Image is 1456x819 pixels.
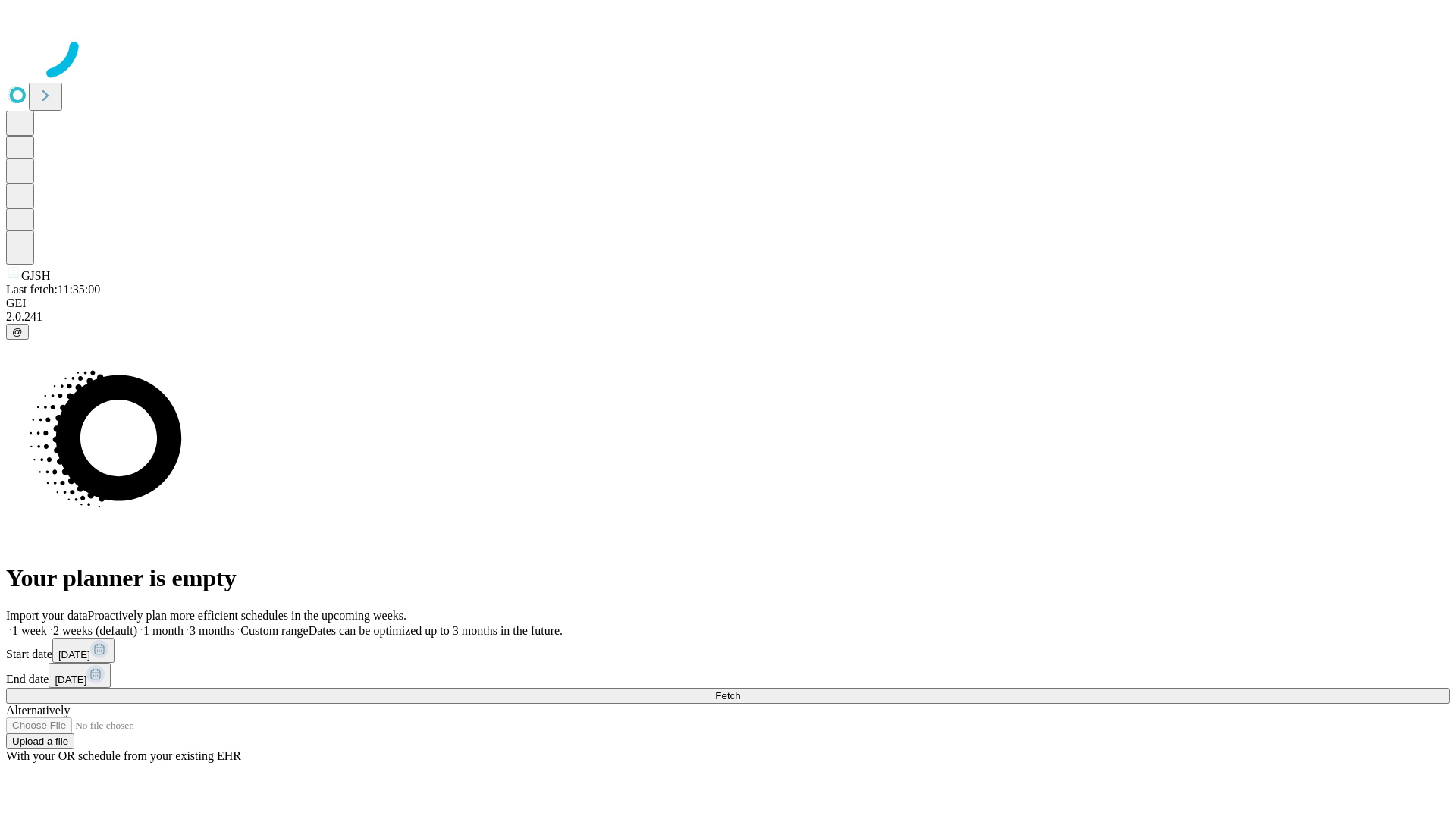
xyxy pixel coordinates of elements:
[6,663,1450,688] div: End date
[6,733,74,749] button: Upload a file
[715,690,740,701] span: Fetch
[309,624,563,637] span: Dates can be optimized up to 3 months in the future.
[6,688,1450,704] button: Fetch
[12,326,23,337] span: @
[6,297,1450,310] div: GEI
[12,624,47,637] span: 1 week
[49,663,111,688] button: [DATE]
[88,609,406,622] span: Proactively plan more efficient schedules in the upcoming weeks.
[52,638,115,663] button: [DATE]
[6,704,70,717] span: Alternatively
[6,564,1450,592] h1: Your planner is empty
[190,624,234,637] span: 3 months
[6,310,1450,324] div: 2.0.241
[6,609,88,622] span: Import your data
[240,624,308,637] span: Custom range
[6,283,100,296] span: Last fetch: 11:35:00
[6,749,241,762] span: With your OR schedule from your existing EHR
[53,624,137,637] span: 2 weeks (default)
[21,269,50,282] span: GJSH
[55,674,86,686] span: [DATE]
[143,624,184,637] span: 1 month
[6,324,29,340] button: @
[58,649,90,661] span: [DATE]
[6,638,1450,663] div: Start date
